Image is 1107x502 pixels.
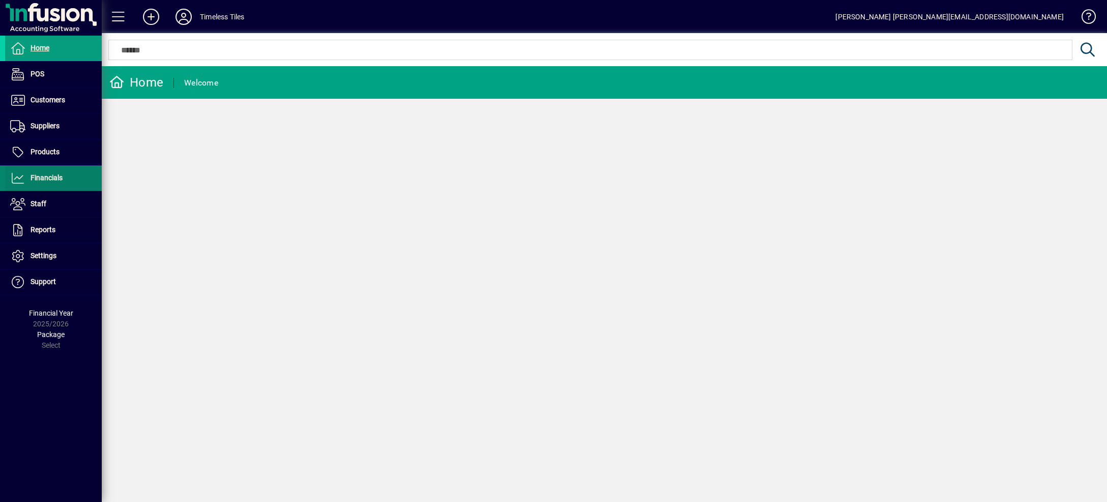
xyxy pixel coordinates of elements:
span: Settings [31,252,56,260]
div: Timeless Tiles [200,9,244,25]
a: Settings [5,243,102,269]
a: Customers [5,88,102,113]
button: Add [135,8,167,26]
a: Reports [5,217,102,243]
a: Financials [5,165,102,191]
a: Support [5,269,102,295]
div: [PERSON_NAME] [PERSON_NAME][EMAIL_ADDRESS][DOMAIN_NAME] [835,9,1064,25]
a: Staff [5,191,102,217]
span: Support [31,277,56,286]
span: Staff [31,200,46,208]
div: Home [109,74,163,91]
a: Knowledge Base [1074,2,1094,35]
button: Profile [167,8,200,26]
span: Suppliers [31,122,60,130]
a: Products [5,140,102,165]
span: Products [31,148,60,156]
a: Suppliers [5,114,102,139]
span: Package [37,330,65,339]
a: POS [5,62,102,87]
span: Home [31,44,49,52]
span: Financials [31,174,63,182]
span: Financial Year [29,309,73,317]
div: Welcome [184,75,218,91]
span: POS [31,70,44,78]
span: Reports [31,226,55,234]
span: Customers [31,96,65,104]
